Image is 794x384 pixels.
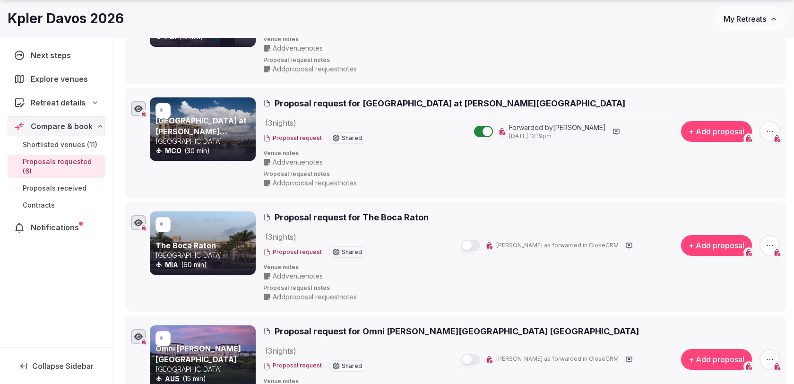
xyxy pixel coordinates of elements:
[263,170,780,178] span: Proposal request notes
[23,201,55,210] span: Contracts
[31,73,92,85] span: Explore venues
[155,344,241,364] a: Omni [PERSON_NAME][GEOGRAPHIC_DATA]
[32,361,94,371] span: Collapse Sidebar
[275,211,429,223] span: Proposal request for The Boca Raton
[155,260,254,270] div: (60 min)
[31,97,86,108] span: Retreat details
[155,374,254,384] div: (15 min)
[8,9,124,28] h1: Kpler Davos 2026
[681,349,752,370] button: + Add proposal
[273,271,323,281] span: Add venue notes
[263,284,780,292] span: Proposal request notes
[8,155,105,178] a: Proposals requested (6)
[275,97,625,109] span: Proposal request for [GEOGRAPHIC_DATA] at [PERSON_NAME][GEOGRAPHIC_DATA]
[8,182,105,195] a: Proposals received
[681,235,752,256] button: + Add proposal
[724,14,766,24] span: My Retreats
[273,64,357,74] span: Add proposal request notes
[31,222,83,233] span: Notifications
[155,365,254,374] p: [GEOGRAPHIC_DATA]
[31,121,93,132] span: Compare & book
[273,292,357,302] span: Add proposal request notes
[263,362,322,370] button: Proposal request
[273,44,323,53] span: Add venue notes
[155,137,254,146] p: [GEOGRAPHIC_DATA]
[265,346,296,356] span: ( 3 night s )
[8,138,105,151] a: Shortlisted venues (11)
[165,375,180,383] a: AUS
[265,118,296,128] span: ( 3 night s )
[273,157,323,167] span: Add venue notes
[263,248,322,256] button: Proposal request
[31,50,75,61] span: Next steps
[342,135,362,141] span: Shared
[165,261,178,269] a: MIA
[263,263,780,271] span: Venue notes
[8,69,105,89] a: Explore venues
[23,140,97,149] span: Shortlisted venues (11)
[715,7,786,31] button: My Retreats
[496,242,619,250] span: [PERSON_NAME] as forwarded in CloseCRM
[263,56,780,64] span: Proposal request notes
[342,249,362,255] span: Shared
[8,356,105,376] button: Collapse Sidebar
[155,116,247,147] a: [GEOGRAPHIC_DATA] at [PERSON_NAME][GEOGRAPHIC_DATA]
[263,134,322,142] button: Proposal request
[8,45,105,65] a: Next steps
[155,251,254,260] p: [GEOGRAPHIC_DATA]
[8,199,105,212] a: Contracts
[509,123,606,132] span: Forwarded by [PERSON_NAME]
[496,355,619,363] span: [PERSON_NAME] as forwarded in CloseCRM
[342,363,362,369] span: Shared
[23,183,86,193] span: Proposals received
[8,218,105,237] a: Notifications
[681,121,752,142] button: + Add proposal
[509,132,606,140] span: [DATE] 12:19pm
[165,147,181,155] a: MCO
[273,178,357,188] span: Add proposal request notes
[265,232,296,242] span: ( 3 night s )
[155,146,254,156] div: (30 min)
[263,35,780,44] span: Venue notes
[263,149,780,157] span: Venue notes
[275,325,639,337] span: Proposal request for Omni [PERSON_NAME][GEOGRAPHIC_DATA] [GEOGRAPHIC_DATA]
[23,157,101,176] span: Proposals requested (6)
[155,241,216,250] a: The Boca Raton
